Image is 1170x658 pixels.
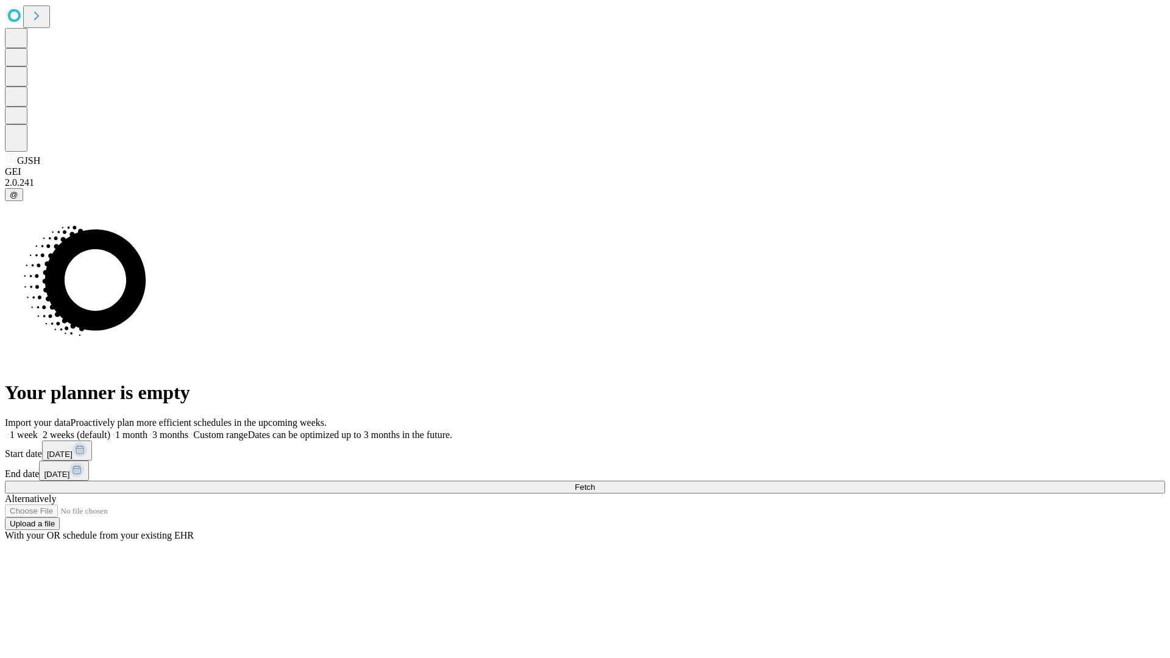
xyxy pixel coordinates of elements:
span: GJSH [17,155,40,166]
div: GEI [5,166,1165,177]
button: @ [5,188,23,201]
span: Import your data [5,417,71,428]
div: Start date [5,440,1165,461]
span: Dates can be optimized up to 3 months in the future. [248,430,452,440]
span: 3 months [152,430,188,440]
div: 2.0.241 [5,177,1165,188]
span: Proactively plan more efficient schedules in the upcoming weeks. [71,417,327,428]
span: Custom range [193,430,247,440]
div: End date [5,461,1165,481]
button: Fetch [5,481,1165,493]
span: Fetch [575,483,595,492]
h1: Your planner is empty [5,381,1165,404]
span: 1 week [10,430,38,440]
span: [DATE] [44,470,69,479]
span: With your OR schedule from your existing EHR [5,530,194,540]
button: Upload a file [5,517,60,530]
span: @ [10,190,18,199]
button: [DATE] [42,440,92,461]
span: Alternatively [5,493,56,504]
span: [DATE] [47,450,73,459]
span: 1 month [115,430,147,440]
button: [DATE] [39,461,89,481]
span: 2 weeks (default) [43,430,110,440]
